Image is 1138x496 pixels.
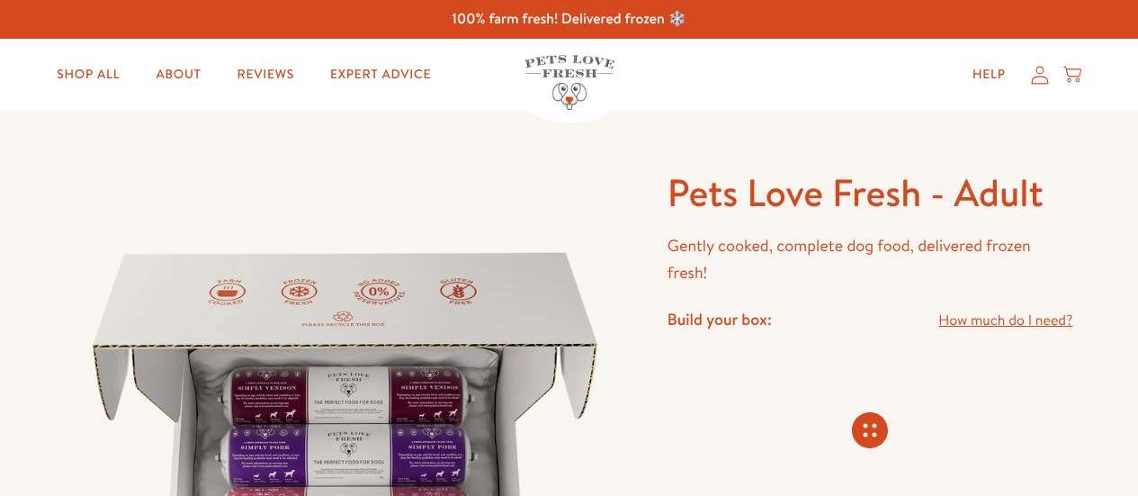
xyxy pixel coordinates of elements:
[42,57,134,93] a: Shop All
[668,232,1073,287] p: Gently cooked, complete dog food, delivered frozen fresh!
[223,57,309,93] a: Reviews
[668,309,772,329] h4: Build your box:
[668,168,1073,218] h1: Pets Love Fresh - Adult
[958,57,1020,93] a: Help
[141,57,215,93] a: About
[524,55,614,110] img: Pets Love Fresh
[852,412,888,448] svg: Connecting store
[316,57,445,93] a: Expert Advice
[938,309,1072,333] a: How much do I need?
